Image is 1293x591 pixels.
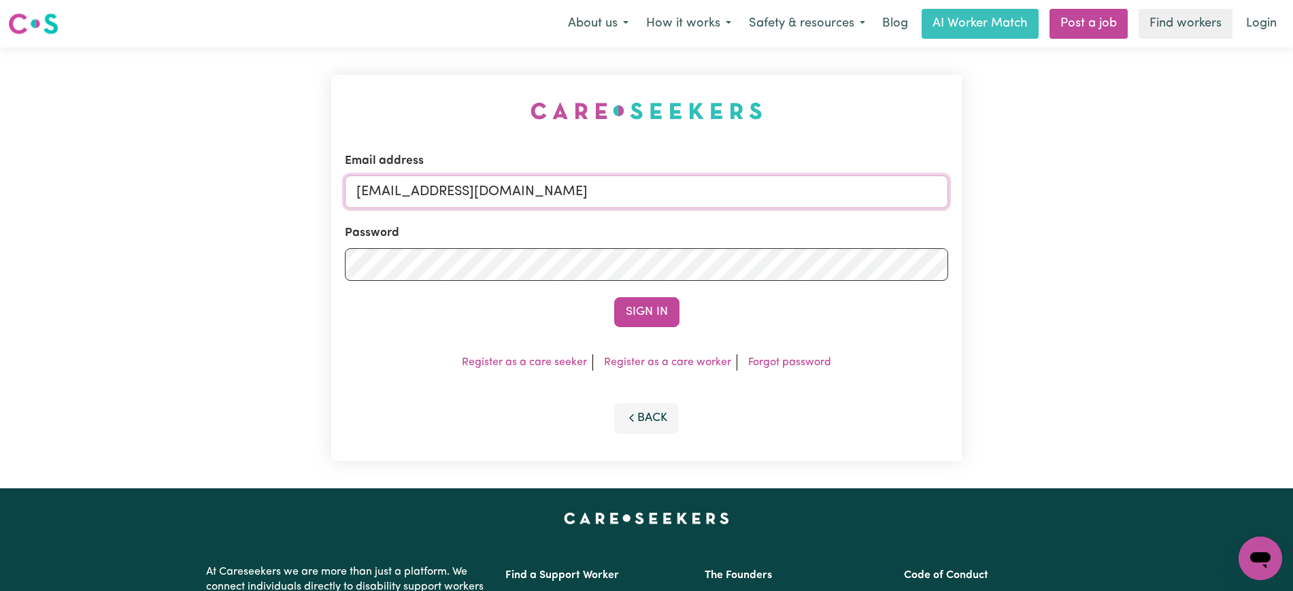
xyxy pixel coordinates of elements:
a: Blog [874,9,916,39]
button: Sign In [614,297,679,327]
a: Code of Conduct [904,570,988,581]
a: Find workers [1139,9,1232,39]
a: Find a Support Worker [505,570,619,581]
a: AI Worker Match [922,9,1039,39]
button: How it works [637,10,740,38]
a: Register as a care worker [604,357,731,368]
a: Forgot password [748,357,831,368]
a: Careseekers home page [564,513,729,524]
label: Email address [345,152,424,170]
iframe: Button to launch messaging window [1239,537,1282,580]
a: Login [1238,9,1285,39]
a: Careseekers logo [8,8,58,39]
button: Safety & resources [740,10,874,38]
a: Post a job [1049,9,1128,39]
a: Register as a care seeker [462,357,587,368]
button: Back [614,403,679,433]
img: Careseekers logo [8,12,58,36]
input: Email address [345,175,948,208]
a: The Founders [705,570,772,581]
button: About us [559,10,637,38]
label: Password [345,224,399,242]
